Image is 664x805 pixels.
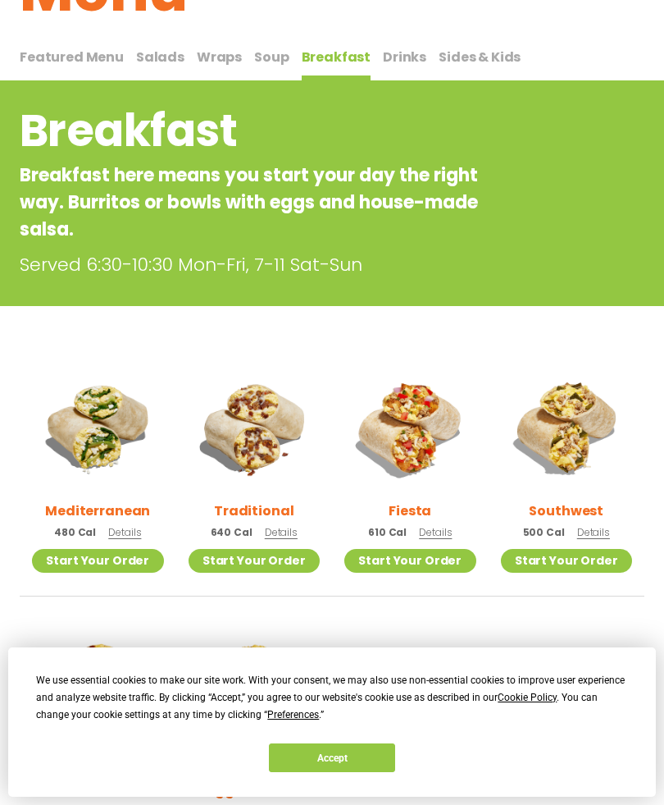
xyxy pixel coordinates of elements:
h2: Traditional [214,501,293,521]
h2: Mediterranean [45,501,150,521]
span: Sides & Kids [439,48,521,66]
span: Featured Menu [20,48,124,66]
a: Start Your Order [344,549,476,573]
span: 610 Cal [368,525,407,540]
span: Salads [136,48,184,66]
a: Start Your Order [189,549,321,573]
span: Preferences [267,709,319,720]
span: Wraps [197,48,242,66]
span: 640 Cal [211,525,252,540]
div: We use essential cookies to make our site work. With your consent, we may also use non-essential ... [36,672,627,724]
a: Start Your Order [501,549,633,573]
img: Product photo for Fiesta [344,362,476,494]
p: Served 6:30-10:30 Mon-Fri, 7-11 Sat-Sun [20,251,644,278]
button: Accept [269,743,395,772]
h2: Breakfast [20,98,512,164]
img: Product photo for Southwest [501,362,633,494]
span: Cookie Policy [498,692,557,703]
h2: Southwest [529,501,603,521]
h2: Fiesta [389,501,431,521]
span: Details [419,525,452,539]
span: 500 Cal [523,525,565,540]
span: Breakfast [302,48,371,66]
img: Product photo for Traditional [189,362,321,494]
span: Details [577,525,610,539]
img: Product photo for Bacon, Egg & Cheese [32,621,164,753]
span: Drinks [383,48,426,66]
p: Breakfast here means you start your day the right way. Burritos or bowls with eggs and house-made... [20,162,512,243]
img: Product photo for Mediterranean Breakfast Burrito [32,362,164,494]
span: Soup [254,48,289,66]
div: Cookie Consent Prompt [8,647,656,797]
span: Details [265,525,298,539]
div: Tabbed content [20,41,644,81]
span: 480 Cal [54,525,96,540]
img: Product photo for Turkey Sausage, Egg & Cheese [189,621,321,753]
a: Start Your Order [32,549,164,573]
span: Details [108,525,141,539]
